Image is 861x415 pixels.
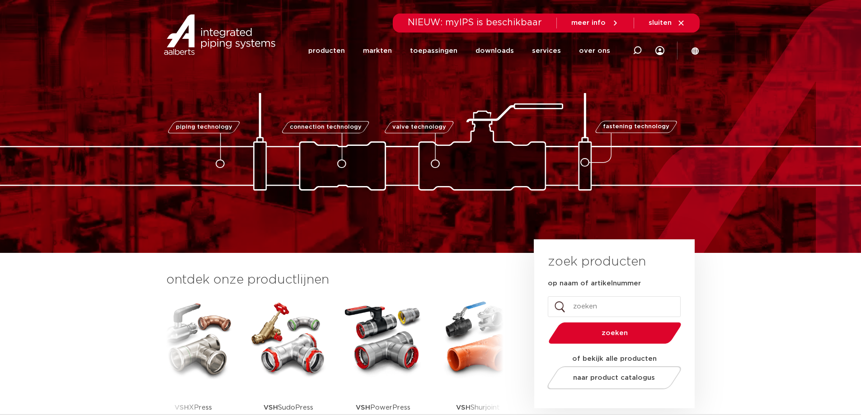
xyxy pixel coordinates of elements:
a: producten [308,33,345,68]
a: meer info [571,19,619,27]
span: connection technology [289,124,361,130]
div: my IPS [655,33,664,69]
span: meer info [571,19,606,26]
span: sluiten [649,19,672,26]
nav: Menu [308,33,610,68]
a: over ons [579,33,610,68]
strong: VSH [263,404,278,411]
span: naar product catalogus [573,374,655,381]
input: zoeken [548,296,681,317]
a: toepassingen [410,33,457,68]
strong: of bekijk alle producten [572,355,657,362]
a: services [532,33,561,68]
span: NIEUW: myIPS is beschikbaar [408,18,542,27]
label: op naam of artikelnummer [548,279,641,288]
button: zoeken [545,322,685,345]
a: markten [363,33,392,68]
strong: VSH [356,404,370,411]
h3: zoek producten [548,253,646,271]
span: piping technology [176,124,232,130]
a: downloads [475,33,514,68]
strong: VSH [456,404,470,411]
span: valve technology [392,124,446,130]
a: sluiten [649,19,685,27]
a: naar product catalogus [545,366,683,389]
span: zoeken [572,330,658,336]
strong: VSH [174,404,189,411]
h3: ontdek onze productlijnen [166,271,503,289]
span: fastening technology [603,124,669,130]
